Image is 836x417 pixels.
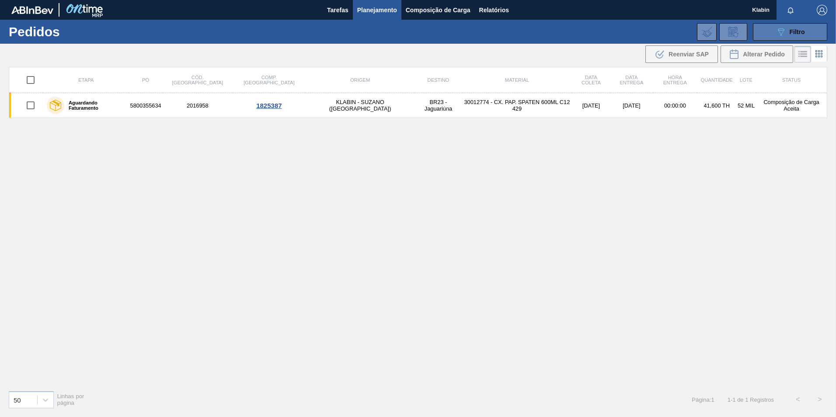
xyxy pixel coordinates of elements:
[244,75,294,85] span: Comp. [GEOGRAPHIC_DATA]
[172,75,223,85] span: Cód. [GEOGRAPHIC_DATA]
[692,396,714,403] span: Página : 1
[306,93,415,118] td: KLABIN - SUZANO ([GEOGRAPHIC_DATA])
[9,27,139,37] h1: Pedidos
[790,28,805,35] span: Filtro
[787,389,809,410] button: <
[350,77,370,83] span: Origem
[817,5,827,15] img: Logout
[142,77,149,83] span: PO
[428,77,449,83] span: Destino
[163,93,233,118] td: 2016958
[809,389,831,410] button: >
[756,93,827,118] td: Composição de Carga Aceita
[645,45,718,63] div: Reenviar SAP
[728,396,774,403] span: 1 - 1 de 1 Registros
[697,93,736,118] td: 41,600 TH
[777,4,805,16] button: Notificações
[582,75,601,85] span: Data coleta
[327,5,348,15] span: Tarefas
[415,93,462,118] td: BR23 - Jaguariúna
[57,393,84,406] span: Linhas por página
[736,93,756,118] td: 52 MIL
[700,77,732,83] span: Quantidade
[663,75,687,85] span: Hora Entrega
[740,77,752,83] span: Lote
[610,93,653,118] td: [DATE]
[572,93,610,118] td: [DATE]
[357,5,397,15] span: Planejamento
[669,51,709,58] span: Reenviar SAP
[9,93,827,118] a: Aguardando Faturamento58003556342016958KLABIN - SUZANO ([GEOGRAPHIC_DATA])BR23 - Jaguariúna300127...
[505,77,529,83] span: Material
[653,93,697,118] td: 00:00:00
[620,75,643,85] span: Data entrega
[479,5,509,15] span: Relatórios
[721,45,793,63] div: Alterar Pedido
[743,51,785,58] span: Alterar Pedido
[64,100,125,111] label: Aguardando Faturamento
[753,23,827,41] button: Filtro
[234,102,304,109] div: 1825387
[11,6,53,14] img: TNhmsLtSVTkK8tSr43FrP2fwEKptu5GPRR3wAAAABJRU5ErkJggg==
[794,46,811,63] div: Visão em Lista
[697,23,717,41] div: Importar Negociações dos Pedidos
[782,77,801,83] span: Status
[406,5,470,15] span: Composição de Carga
[14,396,21,403] div: 50
[78,77,94,83] span: Etapa
[462,93,572,118] td: 30012774 - CX. PAP. SPATEN 600ML C12 429
[129,93,163,118] td: 5800355634
[719,23,747,41] div: Solicitação de Revisão de Pedidos
[811,46,827,63] div: Visão em Cards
